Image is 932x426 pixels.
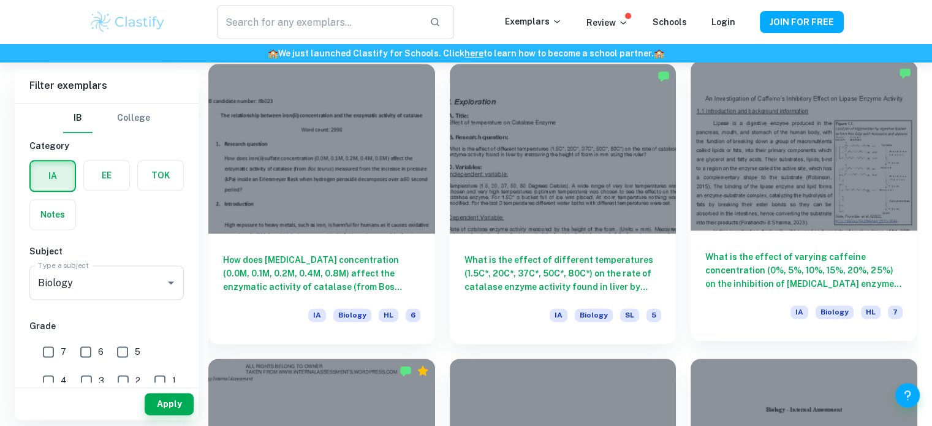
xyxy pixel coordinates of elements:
[145,393,194,415] button: Apply
[464,48,483,58] a: here
[406,308,420,322] span: 6
[29,139,184,153] h6: Category
[464,253,662,294] h6: What is the effect of different temperatures (1.5C*, 20C*, 37C*, 50C*, 80C*) on the rate of catal...
[620,308,639,322] span: SL
[63,104,93,133] button: IB
[899,67,911,79] img: Marked
[816,305,854,319] span: Biology
[61,374,67,387] span: 4
[586,16,628,29] p: Review
[208,64,435,344] a: How does [MEDICAL_DATA] concentration (0.0M, 0.1M, 0.2M, 0.4M, 0.8M) affect the enzymatic activit...
[29,319,184,333] h6: Grade
[895,383,920,408] button: Help and Feedback
[63,104,150,133] div: Filter type choice
[711,17,735,27] a: Login
[760,11,844,33] button: JOIN FOR FREE
[98,345,104,359] span: 6
[38,260,89,270] label: Type a subject
[550,308,567,322] span: IA
[99,374,104,387] span: 3
[268,48,278,58] span: 🏫
[790,305,808,319] span: IA
[657,70,670,82] img: Marked
[654,48,664,58] span: 🏫
[400,365,412,377] img: Marked
[888,305,903,319] span: 7
[505,15,562,28] p: Exemplars
[379,308,398,322] span: HL
[2,47,930,60] h6: We just launched Clastify for Schools. Click to learn how to become a school partner.
[89,10,167,34] img: Clastify logo
[138,161,183,190] button: TOK
[861,305,881,319] span: HL
[29,245,184,258] h6: Subject
[333,308,371,322] span: Biology
[135,374,140,387] span: 2
[417,365,429,377] div: Premium
[575,308,613,322] span: Biology
[117,104,150,133] button: College
[31,161,75,191] button: IA
[223,253,420,294] h6: How does [MEDICAL_DATA] concentration (0.0M, 0.1M, 0.2M, 0.4M, 0.8M) affect the enzymatic activit...
[653,17,687,27] a: Schools
[135,345,140,359] span: 5
[646,308,661,322] span: 5
[172,374,176,387] span: 1
[705,250,903,291] h6: What is the effect of varying caffeine concentration (0%, 5%, 10%, 15%, 20%, 25%) on the inhibiti...
[84,161,129,190] button: EE
[61,345,66,359] span: 7
[15,69,199,103] h6: Filter exemplars
[450,64,676,344] a: What is the effect of different temperatures (1.5C*, 20C*, 37C*, 50C*, 80C*) on the rate of catal...
[162,274,180,291] button: Open
[308,308,326,322] span: IA
[691,64,917,344] a: What is the effect of varying caffeine concentration (0%, 5%, 10%, 15%, 20%, 25%) on the inhibiti...
[217,5,419,39] input: Search for any exemplars...
[30,200,75,229] button: Notes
